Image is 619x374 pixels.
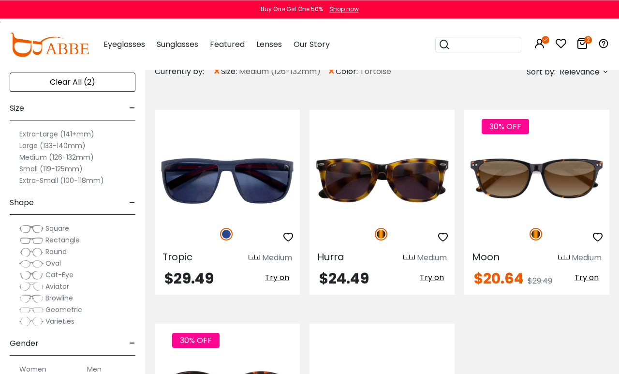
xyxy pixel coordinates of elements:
[45,224,69,233] span: Square
[324,5,359,13] a: Shop now
[155,145,300,217] img: Blue Tropic - TR ,Universal Bridge Fit
[19,316,44,327] img: Varieties.png
[262,271,292,284] button: Try on
[19,163,83,175] label: Small (119-125mm)
[527,66,556,77] span: Sort by:
[45,305,82,314] span: Geometric
[464,145,609,217] img: Tortoise Moon - Acetate ,Universal Bridge Fit
[474,268,524,289] span: $20.64
[530,228,542,240] img: Tortoise
[584,36,592,44] i: 2
[45,247,67,256] span: Round
[417,252,447,264] div: Medium
[317,250,344,264] span: Hurra
[19,151,94,163] label: Medium (126-132mm)
[575,272,599,283] span: Try on
[417,271,447,284] button: Try on
[360,66,391,77] span: Tortoise
[210,39,245,50] span: Featured
[420,272,444,283] span: Try on
[261,5,323,14] div: Buy One Get One 50%
[558,254,570,262] img: size ruler
[10,332,39,355] span: Gender
[129,97,135,120] span: -
[19,294,44,303] img: Browline.png
[164,268,214,289] span: $29.49
[129,191,135,214] span: -
[157,39,198,50] span: Sunglasses
[45,282,69,291] span: Aviator
[172,333,220,348] span: 30% OFF
[220,228,233,240] img: Blue
[375,228,387,240] img: Tortoise
[45,258,61,268] span: Oval
[45,293,73,303] span: Browline
[327,63,336,80] span: ×
[403,254,415,262] img: size ruler
[336,66,360,77] span: color:
[10,73,135,92] div: Clear All (2)
[265,272,289,283] span: Try on
[19,305,44,315] img: Geometric.png
[329,5,359,14] div: Shop now
[482,119,529,134] span: 30% OFF
[19,224,44,234] img: Square.png
[472,250,500,264] span: Moon
[162,250,192,264] span: Tropic
[256,39,282,50] span: Lenses
[262,252,292,264] div: Medium
[19,140,86,151] label: Large (133-140mm)
[45,316,74,326] span: Varieties
[103,39,145,50] span: Eyeglasses
[19,259,44,269] img: Oval.png
[19,175,104,186] label: Extra-Small (100-118mm)
[560,63,600,81] span: Relevance
[45,235,80,245] span: Rectangle
[576,40,588,51] a: 2
[19,128,94,140] label: Extra-Large (141+mm)
[19,236,44,245] img: Rectangle.png
[19,270,44,280] img: Cat-Eye.png
[572,252,602,264] div: Medium
[10,191,34,214] span: Shape
[10,97,24,120] span: Size
[319,268,369,289] span: $24.49
[249,254,260,262] img: size ruler
[528,275,552,286] span: $29.49
[19,282,44,292] img: Aviator.png
[45,270,74,280] span: Cat-Eye
[239,66,321,77] span: Medium (126-132mm)
[19,247,44,257] img: Round.png
[572,271,602,284] button: Try on
[309,145,455,217] img: Tortoise Hurra - TR ,Universal Bridge Fit
[10,32,89,57] img: abbeglasses.com
[294,39,330,50] span: Our Story
[129,332,135,355] span: -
